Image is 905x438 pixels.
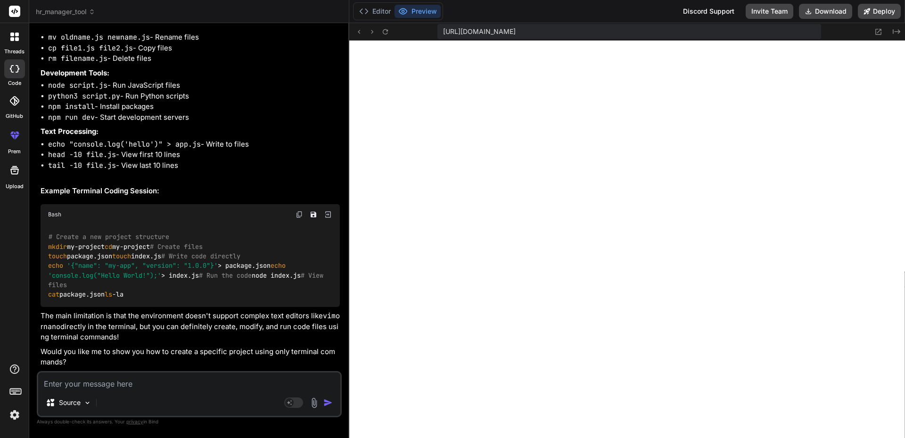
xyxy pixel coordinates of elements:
[48,32,340,43] li: - Rename files
[355,5,395,18] button: Editor
[48,22,116,32] code: mkdir components
[309,397,320,408] img: attachment
[48,140,201,149] code: echo "console.log('hello')" > app.js
[296,211,303,218] img: copy
[48,290,59,299] span: cat
[126,419,143,424] span: privacy
[36,7,95,17] span: hr_manager_tool
[48,149,340,160] li: - View first 10 lines
[43,322,60,331] code: nano
[48,271,161,280] span: 'console.log("Hello World!");'
[48,232,327,299] code: my-project my-project package.json index.js > package.json > index.js node index.js package.json -la
[112,252,131,260] span: touch
[6,182,24,190] label: Upload
[8,79,21,87] label: code
[41,186,340,197] h2: Example Terminal Coding Session:
[323,398,333,407] img: icon
[324,210,332,219] img: Open in Browser
[48,242,67,251] span: mkdir
[858,4,901,19] button: Deploy
[49,233,169,241] span: # Create a new project structure
[48,80,340,91] li: - Run JavaScript files
[6,112,23,120] label: GitHub
[349,41,905,438] iframe: Preview
[48,252,67,260] span: touch
[105,242,112,251] span: cd
[48,150,116,159] code: head -10 file.js
[48,271,327,289] span: # View files
[48,160,340,171] li: - View last 10 lines
[4,48,25,56] label: threads
[41,127,99,136] strong: Text Processing:
[48,43,340,54] li: - Copy files
[48,91,120,101] code: python3 script.py
[48,113,95,122] code: npm run dev
[746,4,793,19] button: Invite Team
[48,91,340,102] li: - Run Python scripts
[105,290,112,299] span: ls
[161,252,240,260] span: # Write code directly
[48,81,107,90] code: node script.js
[48,161,116,170] code: tail -10 file.js
[48,102,95,111] code: npm install
[8,148,21,156] label: prem
[48,33,150,42] code: mv oldname.js newname.js
[323,311,336,321] code: vim
[150,242,203,251] span: # Create files
[307,208,320,221] button: Save file
[799,4,852,19] button: Download
[199,271,252,280] span: # Run the code
[677,4,740,19] div: Discord Support
[48,101,340,112] li: - Install packages
[271,262,286,270] span: echo
[395,5,441,18] button: Preview
[67,262,218,270] span: '{"name": "my-app", "version": "1.0.0"}'
[48,139,340,150] li: - Write to files
[41,311,340,343] p: The main limitation is that the environment doesn't support complex text editors like or directly...
[48,112,340,123] li: - Start development servers
[48,262,63,270] span: echo
[48,54,107,63] code: rm filename.js
[59,398,81,407] p: Source
[48,43,133,53] code: cp file1.js file2.js
[37,417,342,426] p: Always double-check its answers. Your in Bind
[41,68,109,77] strong: Development Tools:
[48,53,340,64] li: - Delete files
[41,347,340,368] p: Would you like me to show you how to create a specific project using only terminal commands?
[7,407,23,423] img: settings
[83,399,91,407] img: Pick Models
[48,211,61,218] span: Bash
[443,27,516,36] span: [URL][DOMAIN_NAME]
